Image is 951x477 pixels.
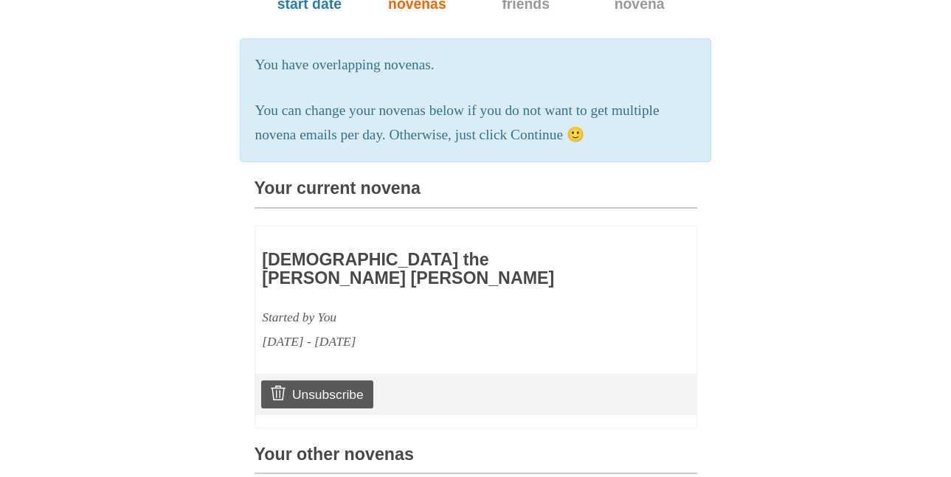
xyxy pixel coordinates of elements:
h3: Your other novenas [255,445,697,474]
a: Unsubscribe [261,380,373,408]
h3: Your current novena [255,179,697,208]
p: You can change your novenas below if you do not want to get multiple novena emails per day. Other... [255,99,696,147]
p: You have overlapping novenas. [255,53,696,77]
h3: [DEMOGRAPHIC_DATA] the [PERSON_NAME] [PERSON_NAME] [262,251,603,288]
div: [DATE] - [DATE] [262,330,603,354]
div: Started by You [262,305,603,330]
